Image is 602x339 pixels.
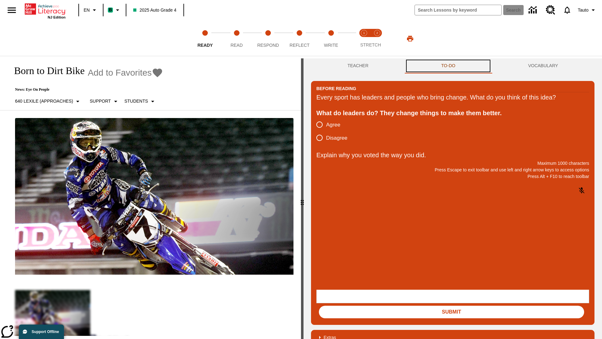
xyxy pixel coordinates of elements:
[316,160,589,167] p: Maximum 1000 characters
[405,58,492,73] button: TO-DO
[326,121,340,129] span: Agree
[326,134,347,142] span: Disagree
[250,21,286,56] button: Respond step 3 of 5
[542,2,559,19] a: Resource Center, Will open in new tab
[8,87,163,92] p: News: Eye On People
[319,306,584,318] button: Submit
[124,98,148,105] p: Students
[81,4,101,16] button: Language: EN, Select a language
[19,325,64,339] button: Support Offline
[187,21,223,56] button: Ready step 1 of 5
[109,6,112,14] span: B
[360,42,381,47] span: STRETCH
[400,33,420,44] button: Print
[198,43,213,48] span: Ready
[525,2,542,19] a: Data Center
[316,167,589,173] p: Press Escape to exit toolbar and use left and right arrow keys to access options
[8,65,85,77] h1: Born to Dirt Bike
[574,183,589,198] button: Click to activate and allow voice recognition
[324,43,338,48] span: Write
[15,98,73,105] p: 640 Lexile (Approaches)
[257,43,279,48] span: Respond
[492,58,594,73] button: VOCABULARY
[290,43,310,48] span: Reflect
[304,58,602,339] div: activity
[376,31,378,35] text: 2
[316,150,589,160] p: Explain why you voted the way you did.
[575,4,599,16] button: Profile/Settings
[25,2,66,19] div: Home
[90,98,111,105] p: Support
[32,330,59,334] span: Support Offline
[87,96,122,107] button: Scaffolds, Support
[88,68,152,78] span: Add to Favorites
[316,85,356,92] h2: Before Reading
[311,58,594,73] div: Instructional Panel Tabs
[48,15,66,19] span: NJ Edition
[13,96,84,107] button: Select Lexile, 640 Lexile (Approaches)
[363,31,365,35] text: 1
[316,118,352,144] div: poll
[218,21,255,56] button: Read step 2 of 5
[578,7,589,13] span: Tauto
[3,5,92,11] body: Explain why you voted the way you did. Maximum 1000 characters Press Alt + F10 to reach toolbar P...
[415,5,501,15] input: search field
[355,21,373,56] button: Stretch Read step 1 of 2
[105,4,124,16] button: Boost Class color is mint green. Change class color
[368,21,386,56] button: Stretch Respond step 2 of 2
[316,108,589,118] div: What do leaders do? They change things to make them better.
[301,58,304,339] div: Press Enter or Spacebar and then press right and left arrow keys to move the slider
[230,43,243,48] span: Read
[281,21,318,56] button: Reflect step 4 of 5
[122,96,159,107] button: Select Student
[311,58,405,73] button: Teacher
[316,92,589,102] div: Every sport has leaders and people who bring change. What do you think of this idea?
[313,21,349,56] button: Write step 5 of 5
[133,7,177,13] span: 2025 Auto Grade 4
[559,2,575,18] a: Notifications
[3,1,21,19] button: Open side menu
[15,118,293,275] img: Motocross racer James Stewart flies through the air on his dirt bike.
[316,173,589,180] p: Press Alt + F10 to reach toolbar
[84,7,90,13] span: EN
[88,67,163,78] button: Add to Favorites - Born to Dirt Bike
